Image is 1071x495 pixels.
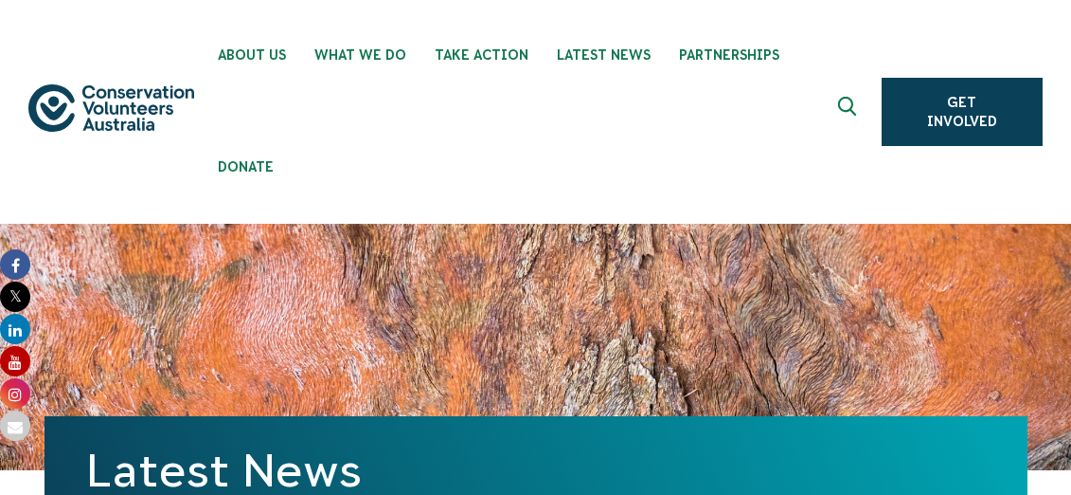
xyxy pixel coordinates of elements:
span: Donate [218,159,274,174]
span: What We Do [314,47,406,63]
span: Expand search box [837,97,861,127]
span: Partnerships [679,47,779,63]
span: About Us [218,47,286,63]
span: Take Action [435,47,528,63]
button: Expand search box Close search box [827,89,872,135]
span: Latest News [557,47,651,63]
a: Get Involved [882,78,1043,146]
img: logo.svg [28,84,194,133]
